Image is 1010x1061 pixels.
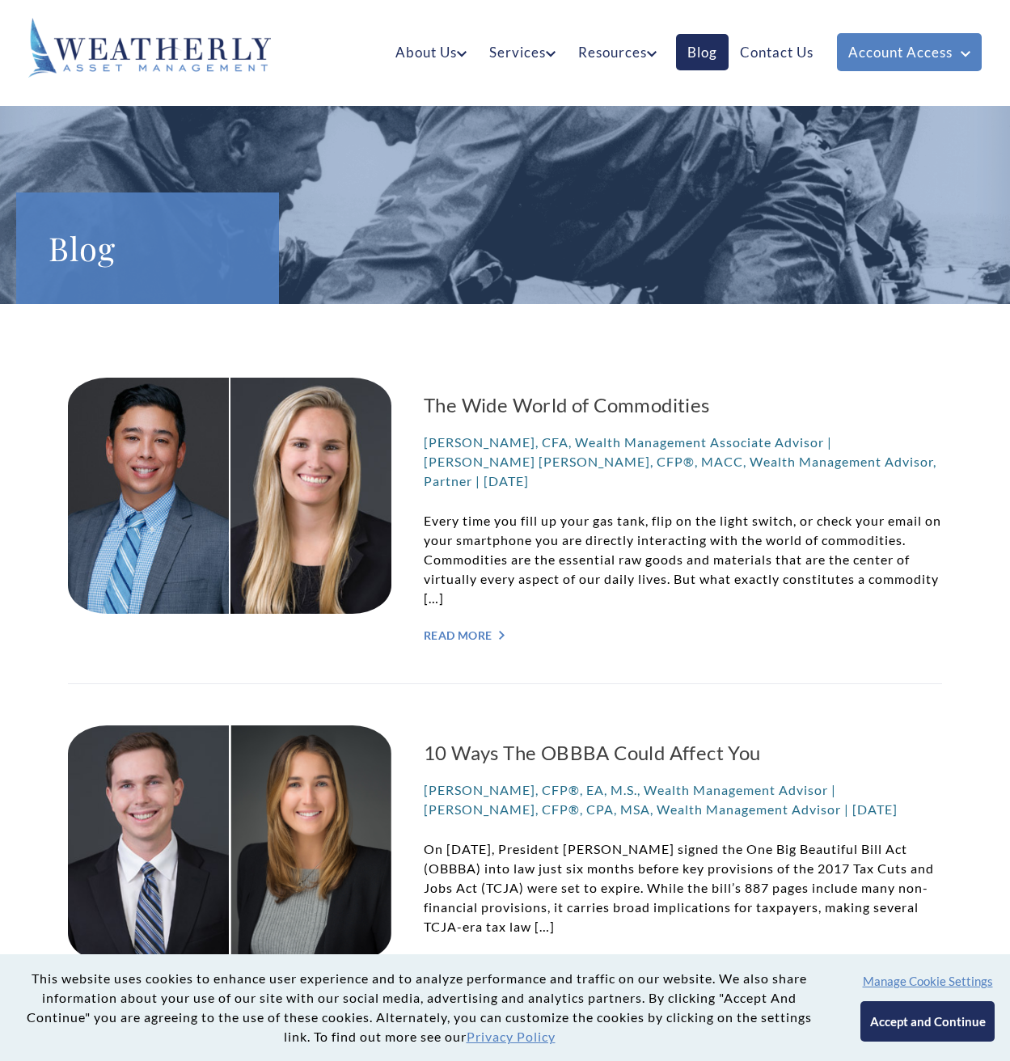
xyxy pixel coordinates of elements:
p: Every time you fill up your gas tank, flip on the light switch, or check your email on your smart... [424,511,942,608]
button: Manage Cookie Settings [863,974,993,988]
a: Contact Us [729,34,825,70]
button: Accept and Continue [860,1001,994,1042]
a: Resources [567,34,668,70]
img: Weatherly [28,18,271,78]
p: [PERSON_NAME], CFA, Wealth Management Associate Advisor | [PERSON_NAME] [PERSON_NAME], CFP®, MACC... [424,433,942,491]
a: The Wide World of Commodities [424,391,942,420]
a: Blog [676,34,729,70]
a: Account Access [837,33,982,71]
p: This website uses cookies to enhance user experience and to analyze performance and traffic on ou... [13,969,826,1046]
a: 10 Ways The OBBBA Could Affect You [424,738,942,767]
p: On [DATE], President [PERSON_NAME] signed the One Big Beautiful Bill Act (OBBBA) into law just si... [424,839,942,936]
a: Read More "> [424,628,942,642]
h1: Blog [49,225,247,272]
p: [PERSON_NAME], CFP®, EA, M.S., Wealth Management Advisor | [PERSON_NAME], CFP®, CPA, MSA, Wealth ... [424,780,942,819]
a: About Us [384,34,478,70]
a: Services [478,34,567,70]
a: Privacy Policy [467,1029,556,1044]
